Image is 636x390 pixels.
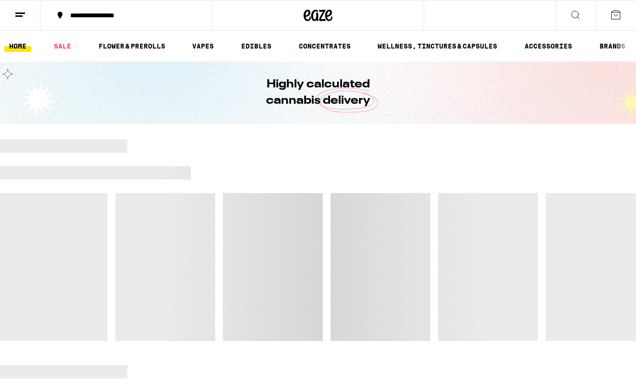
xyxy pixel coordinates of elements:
a: HOME [4,40,31,52]
a: BRANDS [595,40,630,52]
a: SALE [49,40,76,52]
a: CONCENTRATES [294,40,355,52]
a: VAPES [187,40,219,52]
a: FLOWER & PREROLLS [94,40,170,52]
h1: Highly calculated cannabis delivery [239,76,397,109]
a: ACCESSORIES [520,40,577,52]
a: EDIBLES [236,40,276,52]
a: WELLNESS, TINCTURES & CAPSULES [373,40,502,52]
